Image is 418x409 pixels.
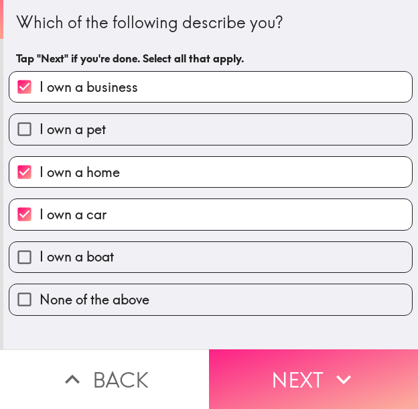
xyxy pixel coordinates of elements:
[40,120,106,139] span: I own a pet
[9,199,412,229] button: I own a car
[40,78,138,97] span: I own a business
[40,247,114,266] span: I own a boat
[9,284,412,314] button: None of the above
[16,11,405,34] div: Which of the following describe you?
[9,72,412,102] button: I own a business
[40,163,120,182] span: I own a home
[40,205,107,224] span: I own a car
[209,349,418,409] button: Next
[9,242,412,272] button: I own a boat
[9,157,412,187] button: I own a home
[40,290,149,309] span: None of the above
[16,51,405,66] h6: Tap "Next" if you're done. Select all that apply.
[9,114,412,144] button: I own a pet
